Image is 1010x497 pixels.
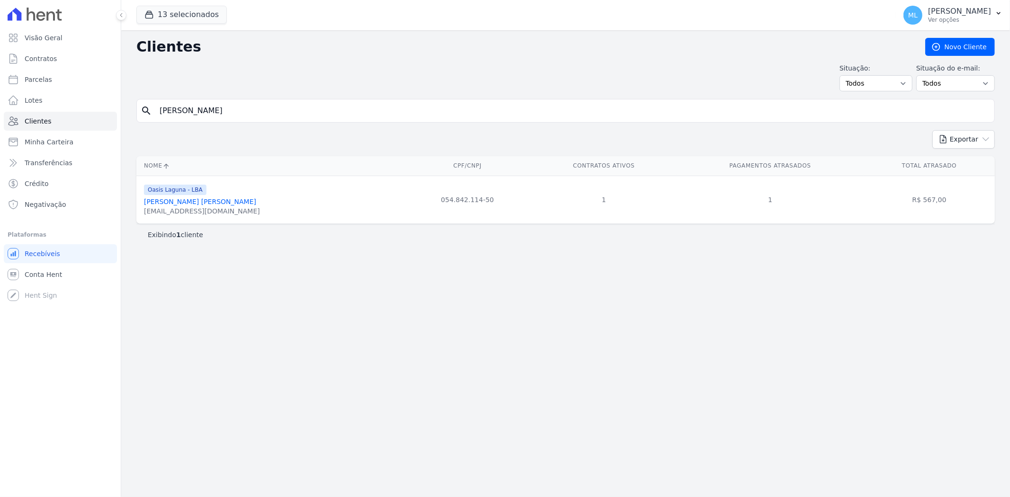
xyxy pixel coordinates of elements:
[4,195,117,214] a: Negativação
[896,2,1010,28] button: ML [PERSON_NAME] Ver opções
[4,91,117,110] a: Lotes
[864,176,995,223] td: R$ 567,00
[4,112,117,131] a: Clientes
[4,265,117,284] a: Conta Hent
[4,153,117,172] a: Transferências
[4,28,117,47] a: Visão Geral
[141,105,152,116] i: search
[531,176,677,223] td: 1
[25,179,49,188] span: Crédito
[25,116,51,126] span: Clientes
[144,206,260,216] div: [EMAIL_ADDRESS][DOMAIN_NAME]
[148,230,203,240] p: Exibindo cliente
[404,176,531,223] td: 054.842.114-50
[908,12,918,18] span: ML
[928,16,991,24] p: Ver opções
[4,70,117,89] a: Parcelas
[677,176,864,223] td: 1
[25,200,66,209] span: Negativação
[404,156,531,176] th: CPF/CNPJ
[531,156,677,176] th: Contratos Ativos
[25,270,62,279] span: Conta Hent
[136,38,910,55] h2: Clientes
[677,156,864,176] th: Pagamentos Atrasados
[4,49,117,68] a: Contratos
[136,6,227,24] button: 13 selecionados
[25,33,63,43] span: Visão Geral
[25,96,43,105] span: Lotes
[25,54,57,63] span: Contratos
[154,101,991,120] input: Buscar por nome, CPF ou e-mail
[925,38,995,56] a: Novo Cliente
[932,130,995,149] button: Exportar
[4,244,117,263] a: Recebíveis
[144,185,206,195] span: Oasis Laguna - LBA
[25,249,60,258] span: Recebíveis
[8,229,113,240] div: Plataformas
[864,156,995,176] th: Total Atrasado
[4,174,117,193] a: Crédito
[25,158,72,168] span: Transferências
[25,137,73,147] span: Minha Carteira
[840,63,912,73] label: Situação:
[928,7,991,16] p: [PERSON_NAME]
[136,156,404,176] th: Nome
[25,75,52,84] span: Parcelas
[4,133,117,151] a: Minha Carteira
[916,63,995,73] label: Situação do e-mail:
[144,198,256,205] a: [PERSON_NAME] [PERSON_NAME]
[176,231,181,239] b: 1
